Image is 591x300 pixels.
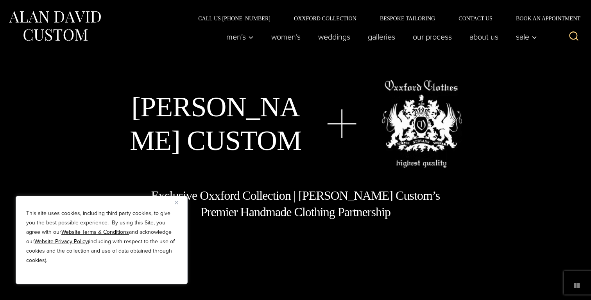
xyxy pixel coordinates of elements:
[186,16,282,21] a: Call Us [PHONE_NUMBER]
[571,279,583,292] button: pause animated background image
[564,27,583,46] button: View Search Form
[263,29,310,45] a: Women’s
[186,16,583,21] nav: Secondary Navigation
[175,201,178,204] img: Close
[368,16,447,21] a: Bespoke Tailoring
[8,9,102,43] img: Alan David Custom
[26,209,177,265] p: This site uses cookies, including third party cookies, to give you the best possible experience. ...
[61,228,129,236] a: Website Terms & Conditions
[34,237,88,246] a: Website Privacy Policy
[461,29,507,45] a: About Us
[359,29,404,45] a: Galleries
[404,29,461,45] a: Our Process
[447,16,504,21] a: Contact Us
[282,16,368,21] a: Oxxford Collection
[504,16,583,21] a: Book an Appointment
[516,33,537,41] span: Sale
[150,188,441,220] h1: Exclusive Oxxford Collection | [PERSON_NAME] Custom’s Premier Handmade Clothing Partnership
[129,90,302,158] h1: [PERSON_NAME] Custom
[226,33,254,41] span: Men’s
[310,29,359,45] a: weddings
[381,80,462,168] img: oxxford clothes, highest quality
[175,198,184,207] button: Close
[218,29,541,45] nav: Primary Navigation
